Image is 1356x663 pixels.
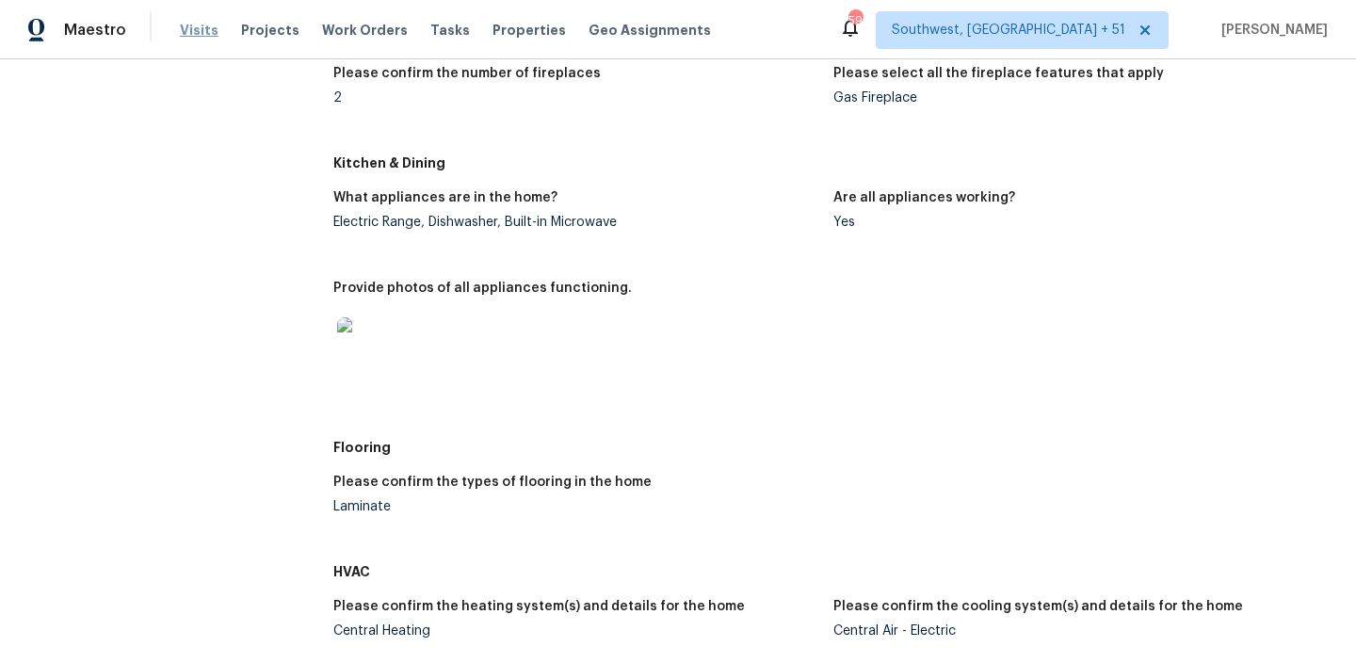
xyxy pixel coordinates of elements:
[333,91,818,105] div: 2
[333,282,632,295] h5: Provide photos of all appliances functioning.
[333,191,557,204] h5: What appliances are in the home?
[333,624,818,638] div: Central Heating
[892,21,1125,40] span: Southwest, [GEOGRAPHIC_DATA] + 51
[333,67,601,80] h5: Please confirm the number of fireplaces
[333,216,818,229] div: Electric Range, Dishwasher, Built-in Microwave
[430,24,470,37] span: Tasks
[833,600,1243,613] h5: Please confirm the cooling system(s) and details for the home
[1214,21,1328,40] span: [PERSON_NAME]
[333,438,1333,457] h5: Flooring
[492,21,566,40] span: Properties
[333,600,745,613] h5: Please confirm the heating system(s) and details for the home
[833,191,1015,204] h5: Are all appliances working?
[333,500,818,513] div: Laminate
[833,624,1318,638] div: Central Air - Electric
[241,21,299,40] span: Projects
[322,21,408,40] span: Work Orders
[833,216,1318,229] div: Yes
[180,21,218,40] span: Visits
[64,21,126,40] span: Maestro
[833,91,1318,105] div: Gas Fireplace
[833,67,1164,80] h5: Please select all the fireplace features that apply
[333,562,1333,581] h5: HVAC
[848,11,862,30] div: 599
[333,154,1333,172] h5: Kitchen & Dining
[333,476,652,489] h5: Please confirm the types of flooring in the home
[589,21,711,40] span: Geo Assignments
